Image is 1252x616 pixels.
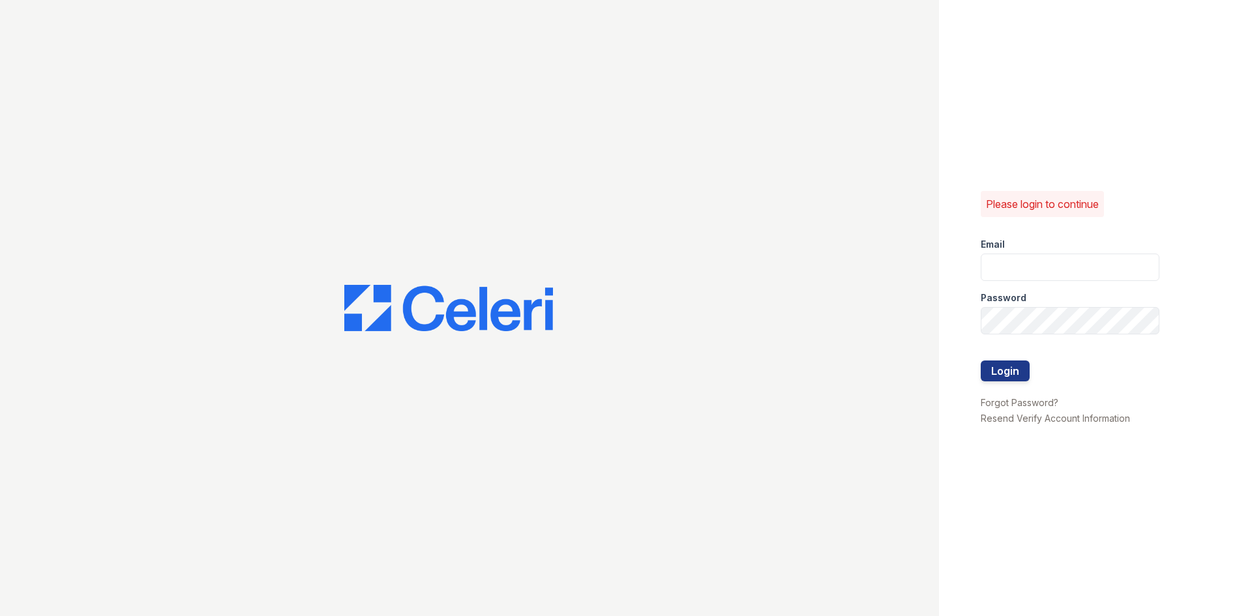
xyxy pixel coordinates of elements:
label: Password [981,291,1026,304]
a: Forgot Password? [981,397,1058,408]
img: CE_Logo_Blue-a8612792a0a2168367f1c8372b55b34899dd931a85d93a1a3d3e32e68fde9ad4.png [344,285,553,332]
label: Email [981,238,1005,251]
p: Please login to continue [986,196,1099,212]
a: Resend Verify Account Information [981,413,1130,424]
button: Login [981,360,1030,381]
